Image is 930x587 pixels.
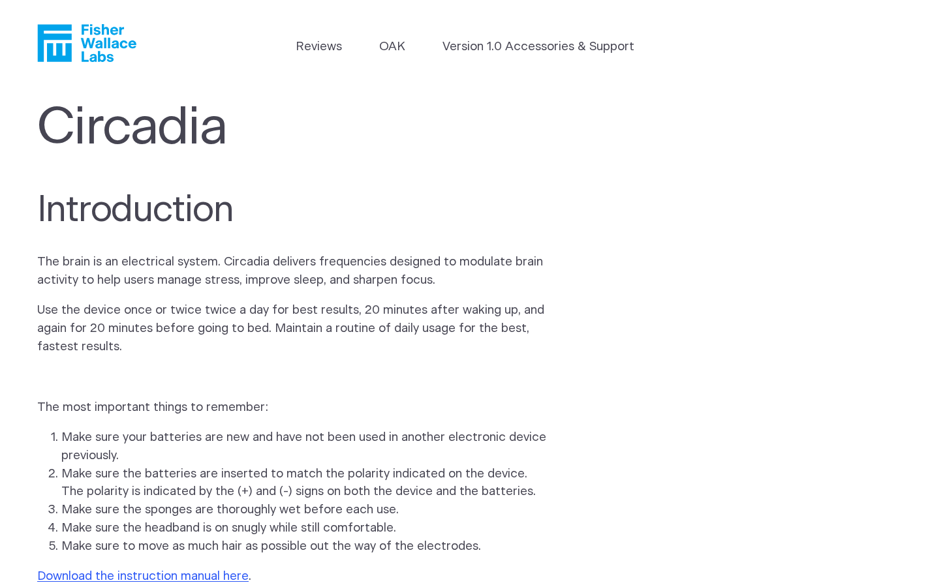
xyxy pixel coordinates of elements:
[296,38,342,56] a: Reviews
[61,501,547,519] li: Make sure the sponges are thoroughly wet before each use.
[61,537,547,556] li: Make sure to move as much hair as possible out the way of the electrodes.
[37,301,570,356] p: Use the device once or twice twice a day for best results, 20 minutes after waking up, and again ...
[61,429,547,465] li: Make sure your batteries are new and have not been used in another electronic device previously.
[37,399,570,417] p: The most important things to remember:
[61,519,547,537] li: Make sure the headband is on snugly while still comfortable.
[379,38,405,56] a: OAK
[37,98,580,158] h1: Circadia
[61,465,547,502] li: Make sure the batteries are inserted to match the polarity indicated on the device. The polarity ...
[442,38,634,56] a: Version 1.0 Accessories & Support
[37,24,136,62] a: Fisher Wallace
[37,188,520,232] h2: Introduction
[37,570,249,582] a: Download the instruction manual here
[37,567,570,586] p: .
[37,253,570,290] p: The brain is an electrical system. Circadia delivers frequencies designed to modulate brain activ...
